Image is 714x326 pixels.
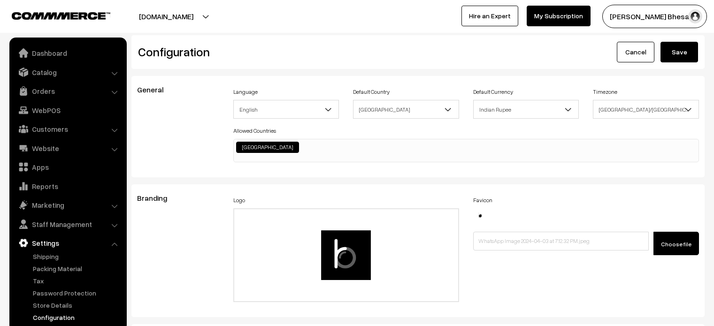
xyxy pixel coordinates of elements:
span: Indian Rupee [473,100,579,119]
span: Choose file [661,241,691,248]
span: India [353,101,459,118]
label: Logo [233,196,245,205]
a: Password Protection [31,288,123,298]
button: Save [660,42,698,62]
a: WebPOS [12,102,123,119]
span: General [137,85,175,94]
a: Marketing [12,197,123,213]
span: Indian Rupee [474,101,579,118]
label: Default Currency [473,88,513,96]
span: English [233,100,339,119]
a: Customers [12,121,123,137]
img: user [688,9,702,23]
label: Language [233,88,258,96]
label: Timezone [593,88,617,96]
a: Catalog [12,64,123,81]
a: COMMMERCE [12,9,94,21]
span: Branding [137,193,178,203]
span: English [234,101,339,118]
a: Shipping [31,251,123,261]
a: Staff Management [12,216,123,233]
a: Website [12,140,123,157]
img: COMMMERCE [12,12,110,19]
a: Settings [12,235,123,251]
a: Apps [12,159,123,175]
a: Dashboard [12,45,123,61]
a: Cancel [617,42,654,62]
span: India [353,100,459,119]
a: Store Details [31,300,123,310]
li: India [236,142,299,153]
span: Asia/Kolkata [593,100,699,119]
a: Hire an Expert [461,6,518,26]
button: [DOMAIN_NAME] [106,5,226,28]
a: Packing Material [31,264,123,273]
a: Reports [12,178,123,195]
label: Default Country [353,88,390,96]
label: Favicon [473,196,492,205]
img: 17121518668963WhatsApp-Image-2024-04-03-at-71232-PM.jpeg [473,208,487,222]
a: Tax [31,276,123,286]
a: Configuration [31,312,123,322]
button: [PERSON_NAME] Bhesani… [602,5,707,28]
h2: Configuration [138,45,411,59]
span: Asia/Kolkata [593,101,699,118]
label: Allowed Countries [233,127,276,135]
a: My Subscription [527,6,591,26]
a: Orders [12,83,123,99]
input: WhatsApp Image 2024-04-03 at 7.12.32 PM.jpeg [473,232,649,250]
